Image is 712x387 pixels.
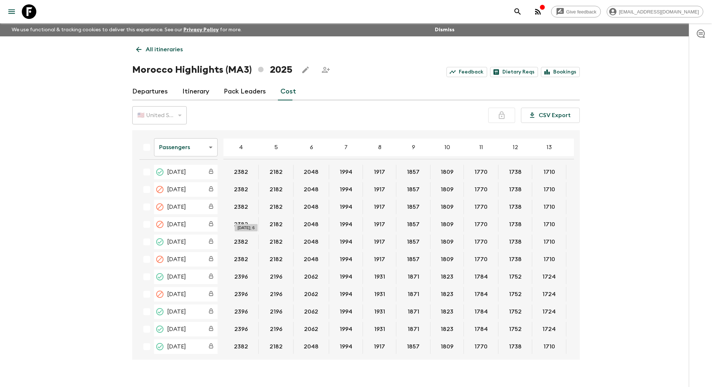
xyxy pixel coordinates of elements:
button: 1994 [331,287,361,302]
button: 2048 [295,182,327,197]
div: 01 Feb 2025; 7 [329,217,363,232]
svg: Completed [155,238,164,246]
button: search adventures [510,4,525,19]
div: 16 Feb 2025; 14 [566,235,600,249]
div: 20 Apr 2025; 10 [430,322,464,336]
button: 1994 [331,252,361,267]
button: 1752 [500,304,530,319]
button: 2048 [295,217,327,232]
div: Costs are fixed. The departure date (20 Apr 2025) has passed [205,323,218,336]
svg: Cancelled [155,185,164,194]
div: 16 Mar 2025; 13 [532,270,566,284]
div: 18 Jan 2025; 14 [566,182,600,197]
div: 25 Jan 2025; 10 [430,200,464,214]
button: 1871 [399,287,428,302]
button: 1738 [500,235,530,249]
div: 20 Apr 2025; 7 [329,322,363,336]
button: 2062 [295,287,327,302]
div: 12 Jan 2025; 8 [363,165,396,179]
button: 1770 [466,252,496,267]
button: 1871 [399,304,428,319]
div: 18 Jan 2025; 6 [294,182,329,197]
span: [DATE] [167,307,186,316]
div: 29 Mar 2025; 4 [223,287,259,302]
p: 10 [445,143,450,152]
button: 2196 [261,270,291,284]
span: [DATE] [167,168,186,176]
svg: Cancelled [155,203,164,211]
button: 2396 [226,304,256,319]
div: 22 Feb 2025; 14 [566,252,600,267]
div: 20 Apr 2025; 4 [223,322,259,336]
div: 01 Feb 2025; 10 [430,217,464,232]
svg: Cancelled [155,220,164,229]
button: 1770 [466,182,496,197]
div: 16 Mar 2025; 9 [396,270,430,284]
div: 01 Feb 2025; 14 [566,217,600,232]
div: 22 Feb 2025; 11 [464,252,498,267]
button: 2048 [295,235,327,249]
a: Pack Leaders [224,83,266,100]
div: 29 Mar 2025; 9 [396,287,430,302]
button: 2382 [225,200,257,214]
p: 8 [378,143,381,152]
button: 2182 [261,217,291,232]
button: 1917 [365,182,394,197]
div: [EMAIL_ADDRESS][DOMAIN_NAME] [607,6,703,17]
button: 2196 [261,304,291,319]
button: 2182 [261,200,291,214]
span: [DATE] [167,238,186,246]
div: 16 Mar 2025; 12 [498,270,532,284]
button: 1857 [398,339,428,354]
button: 1917 [365,200,394,214]
a: Dietary Reqs [490,67,538,77]
span: [DATE] [167,185,186,194]
div: 01 Feb 2025; 11 [464,217,498,232]
div: 01 Feb 2025; 4 [223,217,259,232]
button: 1994 [331,200,361,214]
div: 25 Jan 2025; 11 [464,200,498,214]
button: 1994 [331,322,361,336]
div: 06 Apr 2025; 10 [430,304,464,319]
div: 18 Jan 2025; 8 [363,182,396,197]
button: Edit this itinerary [298,63,313,77]
button: CSV Export [521,108,580,123]
div: 01 Feb 2025; 13 [532,217,566,232]
button: 1917 [365,217,394,232]
span: [EMAIL_ADDRESS][DOMAIN_NAME] [615,9,703,15]
a: All itineraries [132,42,187,57]
button: 2396 [226,322,256,336]
div: 01 Feb 2025; 9 [396,217,430,232]
div: 20 Apr 2025; 11 [464,322,498,336]
div: Costs are fixed. The departure date (16 Feb 2025) has passed [205,235,218,248]
div: 16 Mar 2025; 10 [430,270,464,284]
div: 12 Jan 2025; 7 [329,165,363,179]
button: 1784 [466,322,497,336]
button: 1704 [568,270,599,284]
button: 1690 [569,165,598,179]
button: 2062 [295,322,327,336]
div: 16 Mar 2025; 4 [223,270,259,284]
div: 🇺🇸 United States Dollar (USD) [132,105,187,125]
button: 2396 [226,270,256,284]
button: 1724 [534,322,565,336]
div: 04 May 2025; 5 [259,339,294,354]
a: Cost [280,83,296,100]
svg: Completed [155,325,164,334]
button: 1690 [569,235,598,249]
div: 12 Jan 2025; 4 [223,165,259,179]
div: 16 Mar 2025; 6 [294,270,329,284]
button: 1690 [569,200,598,214]
button: 1857 [398,182,428,197]
div: 16 Mar 2025; 5 [259,270,294,284]
button: 2048 [295,200,327,214]
div: 01 Feb 2025; 6 [294,217,329,232]
button: 2182 [261,235,291,249]
div: Costs are fixed. The departure date (01 Feb 2025) has passed [205,218,218,231]
div: 16 Feb 2025; 9 [396,235,430,249]
button: 1738 [500,200,530,214]
div: 12 Jan 2025; 13 [532,165,566,179]
button: 1770 [466,235,496,249]
div: 06 Apr 2025; 6 [294,304,329,319]
button: 1770 [466,339,496,354]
